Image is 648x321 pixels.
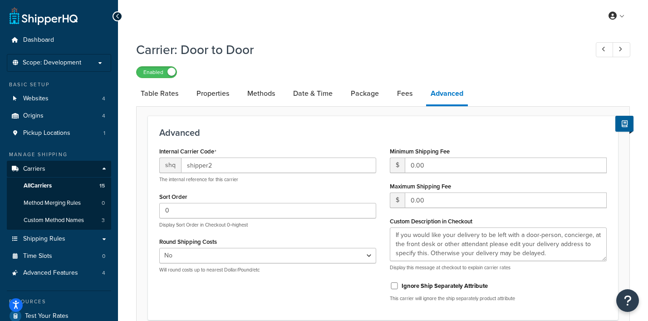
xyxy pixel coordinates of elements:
[7,161,111,178] a: Carriers
[289,83,337,104] a: Date & Time
[390,148,450,155] label: Minimum Shipping Fee
[390,158,405,173] span: $
[23,36,54,44] span: Dashboard
[7,231,111,247] a: Shipping Rules
[23,235,65,243] span: Shipping Rules
[7,248,111,265] a: Time Slots0
[615,116,633,132] button: Show Help Docs
[426,83,468,106] a: Advanced
[7,161,111,230] li: Carriers
[102,252,105,260] span: 0
[23,112,44,120] span: Origins
[402,282,488,290] label: Ignore Ship Separately Attribute
[7,90,111,107] li: Websites
[24,199,81,207] span: Method Merging Rules
[23,59,81,67] span: Scope: Development
[159,176,376,183] p: The internal reference for this carrier
[102,217,105,224] span: 3
[23,129,70,137] span: Pickup Locations
[7,265,111,281] a: Advanced Features4
[7,298,111,306] div: Resources
[390,183,451,190] label: Maximum Shipping Fee
[159,267,376,273] p: Will round costs up to nearest Dollar/Pound/etc
[7,125,111,142] a: Pickup Locations1
[7,108,111,124] li: Origins
[102,269,105,277] span: 4
[159,193,187,200] label: Sort Order
[7,195,111,212] a: Method Merging Rules0
[159,148,216,155] label: Internal Carrier Code
[7,81,111,89] div: Basic Setup
[390,193,405,208] span: $
[390,264,607,271] p: Display this message at checkout to explain carrier rates
[7,178,111,194] a: AllCarriers15
[393,83,417,104] a: Fees
[136,83,183,104] a: Table Rates
[7,212,111,229] li: Custom Method Names
[613,42,630,57] a: Next Record
[159,222,376,228] p: Display Sort Order in Checkout 0=highest
[99,182,105,190] span: 15
[390,227,607,261] textarea: If you would like your delivery to be left with a door-person, concierge, at the front desk or ot...
[102,199,105,207] span: 0
[7,195,111,212] li: Method Merging Rules
[7,151,111,158] div: Manage Shipping
[390,295,607,302] p: This carrier will ignore the ship separately product attribute
[24,217,84,224] span: Custom Method Names
[346,83,383,104] a: Package
[7,248,111,265] li: Time Slots
[136,41,579,59] h1: Carrier: Door to Door
[390,218,472,225] label: Custom Description in Checkout
[23,95,49,103] span: Websites
[103,129,105,137] span: 1
[7,265,111,281] li: Advanced Features
[159,238,217,245] label: Round Shipping Costs
[192,83,234,104] a: Properties
[7,212,111,229] a: Custom Method Names3
[7,32,111,49] a: Dashboard
[102,112,105,120] span: 4
[596,42,614,57] a: Previous Record
[25,312,69,320] span: Test Your Rates
[616,289,639,312] button: Open Resource Center
[7,125,111,142] li: Pickup Locations
[159,158,181,173] span: shq
[23,252,52,260] span: Time Slots
[137,67,177,78] label: Enabled
[159,128,607,138] h3: Advanced
[24,182,52,190] span: All Carriers
[7,108,111,124] a: Origins4
[7,90,111,107] a: Websites4
[23,165,45,173] span: Carriers
[243,83,280,104] a: Methods
[102,95,105,103] span: 4
[23,269,78,277] span: Advanced Features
